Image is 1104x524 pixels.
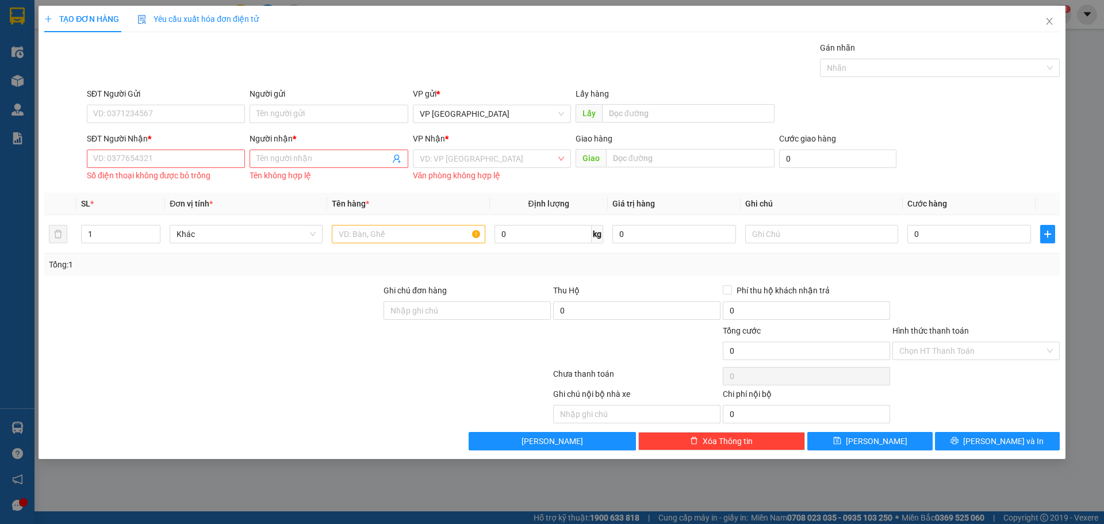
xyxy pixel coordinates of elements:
[703,435,753,447] span: Xóa Thông tin
[779,150,896,168] input: Cước giao hàng
[522,435,583,447] span: [PERSON_NAME]
[576,89,609,98] span: Lấy hàng
[87,132,245,145] div: SĐT Người Nhận
[392,154,401,163] span: user-add
[332,225,485,243] input: VD: Bàn, Ghế
[87,87,245,100] div: SĐT Người Gửi
[553,388,720,405] div: Ghi chú nội bộ nhà xe
[1041,230,1055,239] span: plus
[576,104,602,123] span: Lấy
[469,432,636,450] button: [PERSON_NAME]
[950,437,959,446] span: printer
[420,105,564,123] span: VP Mỹ Đình
[413,169,571,182] div: Văn phòng không hợp lệ
[170,199,213,208] span: Đơn vị tính
[602,104,775,123] input: Dọc đường
[87,169,245,182] div: Số điện thoại không được bỏ trống
[137,14,259,24] span: Yêu cầu xuất hóa đơn điện tử
[553,405,720,423] input: Nhập ghi chú
[963,435,1044,447] span: [PERSON_NAME] và In
[833,437,841,446] span: save
[384,301,551,320] input: Ghi chú đơn hàng
[612,199,655,208] span: Giá trị hàng
[638,432,806,450] button: deleteXóa Thông tin
[846,435,907,447] span: [PERSON_NAME]
[779,134,836,143] label: Cước giao hàng
[576,149,606,167] span: Giao
[332,199,369,208] span: Tên hàng
[1033,6,1065,38] button: Close
[592,225,603,243] span: kg
[807,432,932,450] button: save[PERSON_NAME]
[892,326,969,335] label: Hình thức thanh toán
[552,368,722,388] div: Chưa thanh toán
[528,199,569,208] span: Định lượng
[723,388,890,405] div: Chi phí nội bộ
[413,87,571,100] div: VP gửi
[576,134,612,143] span: Giao hàng
[820,43,855,52] label: Gán nhãn
[137,15,147,24] img: icon
[49,225,67,243] button: delete
[81,199,90,208] span: SL
[250,87,408,100] div: Người gửi
[690,437,698,446] span: delete
[732,284,834,297] span: Phí thu hộ khách nhận trả
[384,286,447,295] label: Ghi chú đơn hàng
[745,225,898,243] input: Ghi Chú
[49,258,426,271] div: Tổng: 1
[723,326,761,335] span: Tổng cước
[1040,225,1055,243] button: plus
[44,15,52,23] span: plus
[1045,17,1054,26] span: close
[44,14,119,24] span: TẠO ĐƠN HÀNG
[250,169,408,182] div: Tên không hợp lệ
[612,225,736,243] input: 0
[250,132,408,145] div: Người nhận
[553,286,580,295] span: Thu Hộ
[413,134,445,143] span: VP Nhận
[177,225,316,243] span: Khác
[907,199,947,208] span: Cước hàng
[741,193,903,215] th: Ghi chú
[935,432,1060,450] button: printer[PERSON_NAME] và In
[606,149,775,167] input: Dọc đường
